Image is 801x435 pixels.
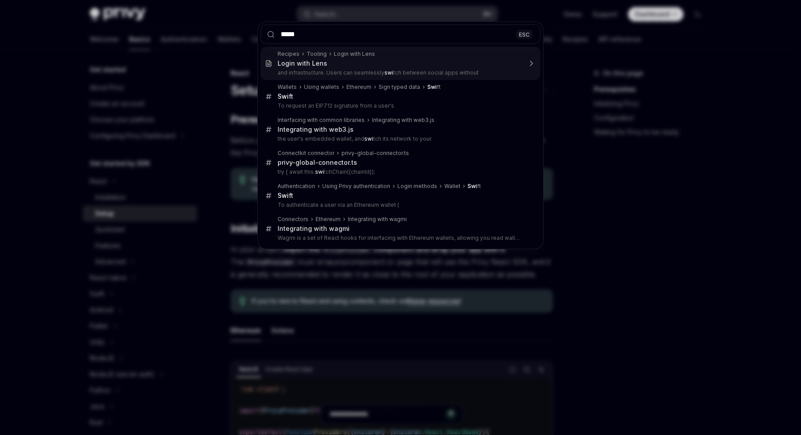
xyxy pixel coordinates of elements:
div: Integrating with wagmi [278,225,350,233]
p: try { await this. tchChain({chainId}); [278,168,522,176]
b: swi [315,168,324,175]
p: Wagmi is a set of React hooks for interfacing with Ethereum wallets, allowing you read wallet state, [278,234,522,242]
div: Using Privy authentication [322,183,390,190]
div: Interfacing with common libraries [278,117,365,124]
p: To authenticate a user via an Ethereum wallet ( [278,201,522,209]
div: Sign typed data [379,84,420,91]
b: Swi [468,183,477,189]
div: Authentication [278,183,315,190]
b: swi [364,135,373,142]
div: Login with Lens [278,59,327,67]
div: Login methods [397,183,437,190]
div: Recipes [278,50,299,58]
div: ft [278,92,293,100]
p: and infrastructure. Users can seamlessly tch between social apps without [278,69,522,76]
b: Swi [427,84,437,90]
b: swi [384,69,393,76]
div: Integrating with web3.js [372,117,434,124]
div: Ethereum [316,216,341,223]
div: privy-global-connector.ts [278,159,357,167]
div: Connectkit connector [278,150,334,157]
p: the user's embedded wallet, and tch its network to your [278,135,522,142]
p: To request an EIP712 signature from a user's [278,102,522,109]
div: ft [468,183,481,190]
div: ESC [516,29,532,39]
b: Swi [278,92,289,100]
div: Integrating with wagmi [348,216,407,223]
div: Integrating with web3.js [278,125,354,134]
div: Tooling [307,50,327,58]
div: ft [427,84,441,91]
div: Connectors [278,216,308,223]
div: Ethereum [346,84,371,91]
div: Wallets [278,84,297,91]
b: Swi [278,192,289,199]
div: ft [278,192,293,200]
div: Using wallets [304,84,339,91]
div: Login with Lens [334,50,375,58]
div: Wallet [444,183,460,190]
div: privy-global-connector.ts [341,150,409,157]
